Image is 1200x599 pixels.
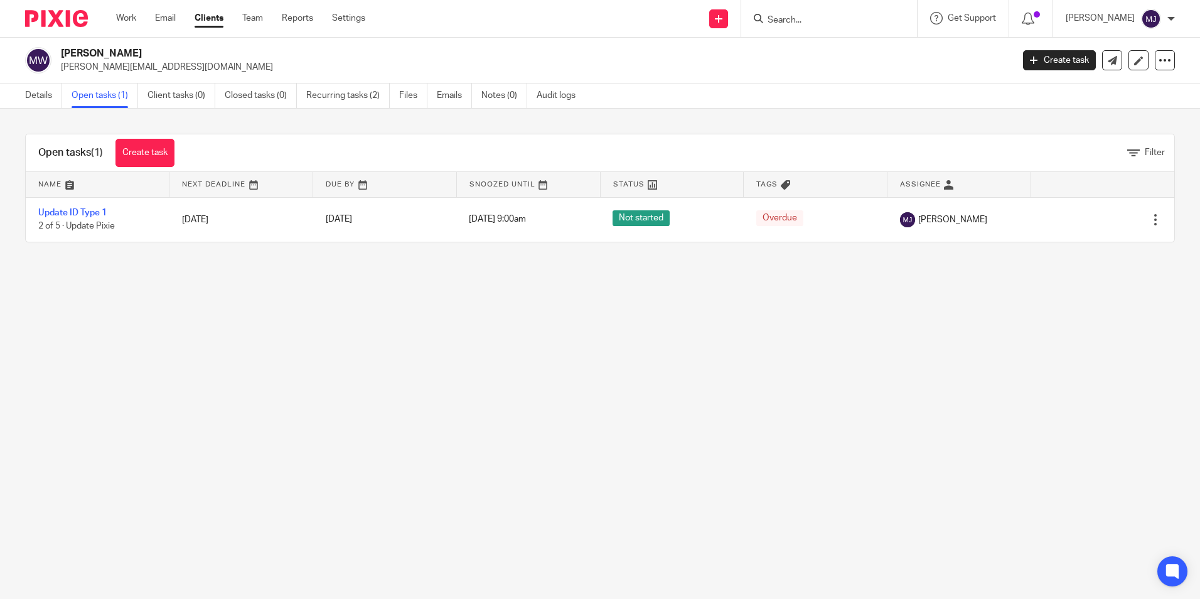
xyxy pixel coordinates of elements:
[437,84,472,108] a: Emails
[155,12,176,24] a: Email
[61,61,1004,73] p: [PERSON_NAME][EMAIL_ADDRESS][DOMAIN_NAME]
[948,14,996,23] span: Get Support
[116,12,136,24] a: Work
[242,12,263,24] a: Team
[1141,9,1161,29] img: svg%3E
[306,84,390,108] a: Recurring tasks (2)
[147,84,215,108] a: Client tasks (0)
[38,146,103,159] h1: Open tasks
[756,181,778,188] span: Tags
[25,10,88,27] img: Pixie
[91,148,103,158] span: (1)
[326,215,352,224] span: [DATE]
[900,212,915,227] img: svg%3E
[225,84,297,108] a: Closed tasks (0)
[61,47,815,60] h2: [PERSON_NAME]
[399,84,427,108] a: Files
[481,84,527,108] a: Notes (0)
[756,210,803,226] span: Overdue
[1145,148,1165,157] span: Filter
[613,210,670,226] span: Not started
[766,15,879,26] input: Search
[1023,50,1096,70] a: Create task
[169,197,313,242] td: [DATE]
[195,12,223,24] a: Clients
[613,181,645,188] span: Status
[282,12,313,24] a: Reports
[72,84,138,108] a: Open tasks (1)
[115,139,174,167] a: Create task
[25,47,51,73] img: svg%3E
[469,215,526,224] span: [DATE] 9:00am
[25,84,62,108] a: Details
[537,84,585,108] a: Audit logs
[38,208,107,217] a: Update ID Type 1
[469,181,535,188] span: Snoozed Until
[38,222,115,230] span: 2 of 5 · Update Pixie
[332,12,365,24] a: Settings
[1066,12,1135,24] p: [PERSON_NAME]
[918,213,987,226] span: [PERSON_NAME]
